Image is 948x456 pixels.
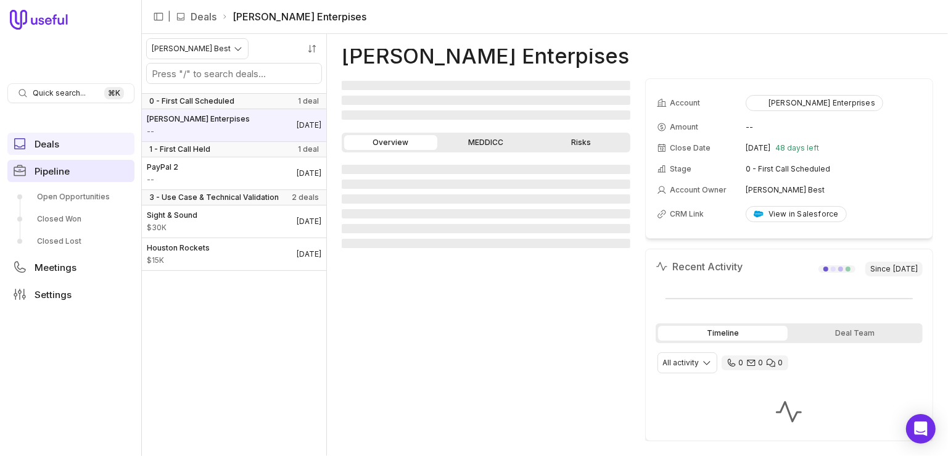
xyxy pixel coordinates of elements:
[906,414,936,444] div: Open Intercom Messenger
[149,96,234,106] span: 0 - First Call Scheduled
[790,326,920,341] div: Deal Team
[142,34,327,456] nav: Deals
[297,120,321,130] time: Deal Close Date
[746,206,847,222] a: View in Salesforce
[147,255,210,265] span: Amount
[35,139,59,149] span: Deals
[147,126,250,136] span: Amount
[297,249,321,259] time: Deal Close Date
[298,144,319,154] span: 1 deal
[7,160,134,182] a: Pipeline
[342,194,630,204] span: ‌
[746,117,921,137] td: --
[342,81,630,90] span: ‌
[7,209,134,229] a: Closed Won
[35,263,76,272] span: Meetings
[149,7,168,26] button: Collapse sidebar
[147,210,197,220] span: Sight & Sound
[344,135,437,150] a: Overview
[670,122,699,132] span: Amount
[35,167,70,176] span: Pipeline
[746,95,883,111] button: [PERSON_NAME] Enterprises
[342,209,630,218] span: ‌
[7,256,134,278] a: Meetings
[342,49,629,64] h1: [PERSON_NAME] Enterpises
[7,283,134,305] a: Settings
[7,133,134,155] a: Deals
[775,143,819,153] span: 48 days left
[292,193,319,202] span: 2 deals
[7,187,134,207] a: Open Opportunities
[297,217,321,226] time: Deal Close Date
[746,159,921,179] td: 0 - First Call Scheduled
[746,143,770,153] time: [DATE]
[746,180,921,200] td: [PERSON_NAME] Best
[670,98,701,108] span: Account
[440,135,533,150] a: MEDDICC
[168,9,171,24] span: |
[104,87,124,99] kbd: ⌘ K
[535,135,628,150] a: Risks
[147,162,178,172] span: PayPal 2
[670,143,711,153] span: Close Date
[35,290,72,299] span: Settings
[342,96,630,105] span: ‌
[7,187,134,251] div: Pipeline submenu
[142,109,326,141] a: [PERSON_NAME] Enterpises--[DATE]
[33,88,86,98] span: Quick search...
[147,223,197,233] span: Amount
[342,239,630,248] span: ‌
[722,355,788,370] div: 0 calls and 0 email threads
[147,64,321,83] input: Search deals by name
[754,209,839,219] div: View in Salesforce
[658,326,788,341] div: Timeline
[142,205,326,238] a: Sight & Sound$30K[DATE]
[147,175,178,184] span: Amount
[221,9,366,24] li: [PERSON_NAME] Enterpises
[303,39,321,58] button: Sort by
[147,114,250,124] span: [PERSON_NAME] Enterpises
[7,231,134,251] a: Closed Lost
[893,264,918,274] time: [DATE]
[142,238,326,270] a: Houston Rockets$15K[DATE]
[342,165,630,174] span: ‌
[342,110,630,120] span: ‌
[342,224,630,233] span: ‌
[670,209,704,219] span: CRM Link
[298,96,319,106] span: 1 deal
[149,144,210,154] span: 1 - First Call Held
[670,164,692,174] span: Stage
[754,98,875,108] div: [PERSON_NAME] Enterprises
[149,193,279,202] span: 3 - Use Case & Technical Validation
[147,243,210,253] span: Houston Rockets
[142,157,326,189] a: PayPal 2--[DATE]
[342,180,630,189] span: ‌
[191,9,216,24] a: Deals
[656,259,743,274] h2: Recent Activity
[670,185,727,195] span: Account Owner
[297,168,321,178] time: Deal Close Date
[865,262,923,276] span: Since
